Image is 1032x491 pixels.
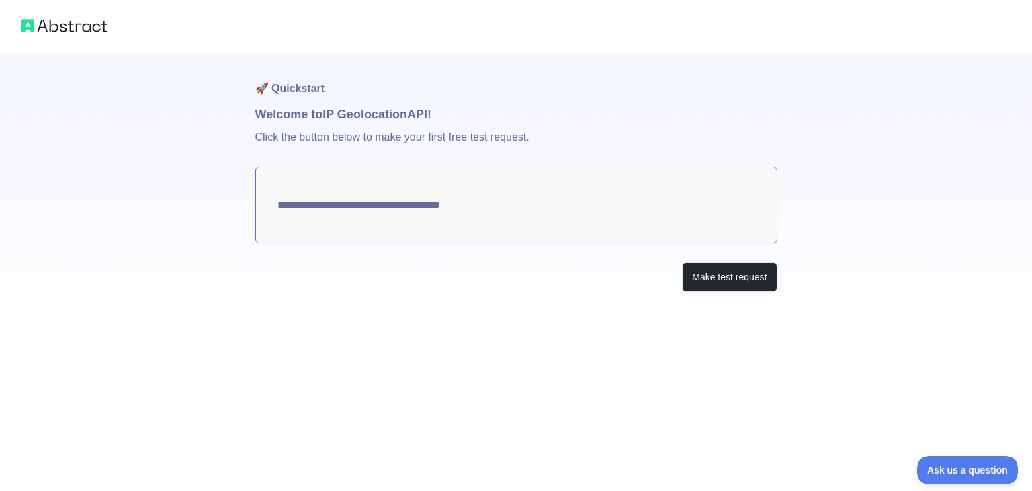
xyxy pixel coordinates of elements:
[255,105,777,124] h1: Welcome to IP Geolocation API!
[21,16,107,35] img: Abstract logo
[682,262,777,293] button: Make test request
[255,54,777,105] h1: 🚀 Quickstart
[255,124,777,167] p: Click the button below to make your first free test request.
[917,456,1019,484] iframe: Toggle Customer Support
